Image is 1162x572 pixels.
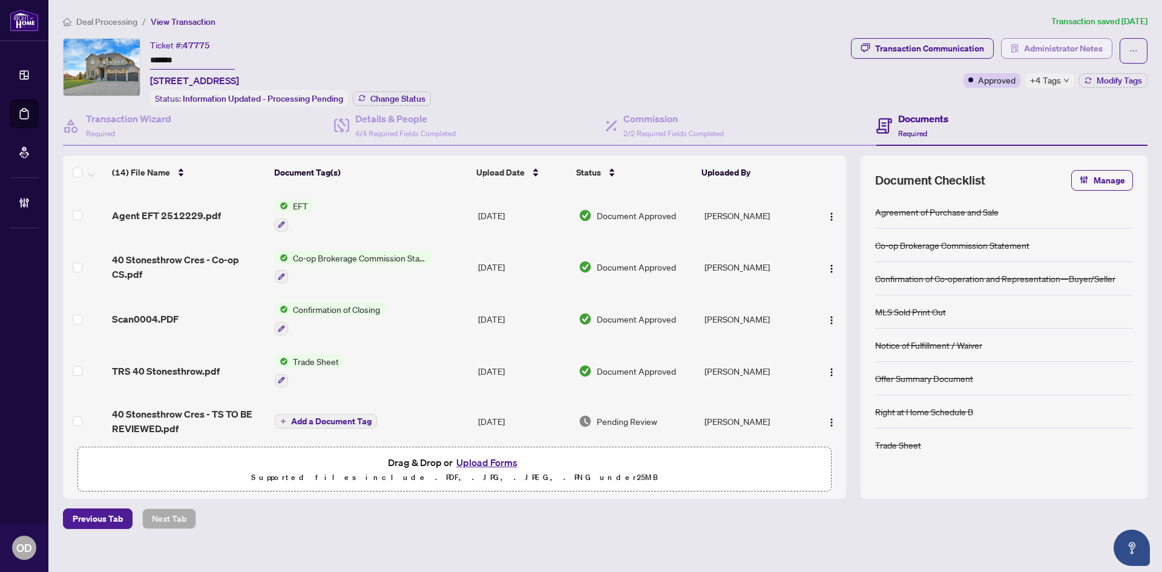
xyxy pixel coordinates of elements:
span: Change Status [370,94,425,103]
div: Ticket #: [150,38,210,52]
span: down [1063,77,1069,84]
span: +4 Tags [1030,73,1061,87]
img: Status Icon [275,355,288,368]
button: Logo [822,257,841,277]
span: Manage [1094,171,1125,190]
td: [PERSON_NAME] [700,397,810,445]
th: (14) File Name [107,156,269,189]
span: Approved [978,73,1016,87]
button: Previous Tab [63,508,133,529]
img: Logo [827,315,836,325]
td: [PERSON_NAME] [700,242,810,294]
span: Trade Sheet [288,355,344,368]
div: Confirmation of Co-operation and Representation—Buyer/Seller [875,272,1115,285]
td: [PERSON_NAME] [700,189,810,242]
span: 2/2 Required Fields Completed [623,129,724,138]
span: Agent EFT 2512229.pdf [112,208,221,223]
img: Document Status [579,260,592,274]
th: Status [571,156,697,189]
button: Manage [1071,170,1133,191]
span: 40 Stonesthrow Cres - TS TO BE REVIEWED.pdf [112,407,265,436]
span: [STREET_ADDRESS] [150,73,239,88]
button: Logo [822,361,841,381]
button: Upload Forms [453,455,521,470]
div: Offer Summary Document [875,372,973,385]
span: Document Approved [597,364,676,378]
img: Logo [827,418,836,427]
td: [DATE] [473,242,574,294]
img: Document Status [579,312,592,326]
span: Modify Tags [1097,76,1142,85]
img: Document Status [579,364,592,378]
td: [PERSON_NAME] [700,293,810,345]
img: Logo [827,264,836,274]
td: [PERSON_NAME] [700,345,810,397]
span: OD [16,539,32,556]
span: 47775 [183,40,210,51]
th: Uploaded By [697,156,807,189]
div: Transaction Communication [875,39,984,58]
span: Add a Document Tag [291,417,372,426]
button: Status IconTrade Sheet [275,355,344,387]
td: [DATE] [473,293,574,345]
span: Information Updated - Processing Pending [183,93,343,104]
h4: Documents [898,111,948,126]
span: ellipsis [1129,47,1138,55]
td: [DATE] [473,397,574,445]
span: Previous Tab [73,509,123,528]
span: View Transaction [151,16,215,27]
span: home [63,18,71,26]
span: Co-op Brokerage Commission Statement [288,251,432,265]
span: Administrator Notes [1024,39,1103,58]
button: Logo [822,309,841,329]
h4: Transaction Wizard [86,111,171,126]
button: Transaction Communication [851,38,994,59]
span: 4/4 Required Fields Completed [355,129,456,138]
span: Required [86,129,115,138]
img: Document Status [579,415,592,428]
div: Trade Sheet [875,438,921,452]
span: plus [280,418,286,424]
div: Notice of Fulfillment / Waiver [875,338,982,352]
span: TRS 40 Stonesthrow.pdf [112,364,220,378]
span: Confirmation of Closing [288,303,385,316]
img: Status Icon [275,251,288,265]
button: Add a Document Tag [275,414,377,429]
span: EFT [288,199,313,212]
img: Status Icon [275,199,288,212]
span: Deal Processing [76,16,137,27]
article: Transaction saved [DATE] [1051,15,1147,28]
span: Document Approved [597,209,676,222]
th: Upload Date [471,156,571,189]
span: Pending Review [597,415,657,428]
h4: Details & People [355,111,456,126]
span: Scan0004.PDF [112,312,179,326]
img: Logo [827,367,836,377]
span: solution [1011,44,1019,53]
button: Next Tab [142,508,196,529]
div: Right at Home Schedule B [875,405,973,418]
span: Document Approved [597,312,676,326]
div: MLS Sold Print Out [875,305,946,318]
img: logo [10,9,39,31]
span: Upload Date [476,166,525,179]
span: Document Approved [597,260,676,274]
span: Status [576,166,601,179]
div: Agreement of Purchase and Sale [875,205,999,219]
button: Add a Document Tag [275,413,377,429]
button: Logo [822,206,841,225]
button: Logo [822,412,841,431]
span: Drag & Drop or [388,455,521,470]
p: Supported files include .PDF, .JPG, .JPEG, .PNG under 25 MB [85,470,824,485]
span: Required [898,129,927,138]
div: Co-op Brokerage Commission Statement [875,238,1029,252]
button: Status IconConfirmation of Closing [275,303,385,335]
button: Status IconCo-op Brokerage Commission Statement [275,251,432,284]
img: Logo [827,212,836,222]
button: Open asap [1114,530,1150,566]
th: Document Tag(s) [269,156,472,189]
div: Status: [150,90,348,107]
span: Document Checklist [875,172,985,189]
button: Administrator Notes [1001,38,1112,59]
span: 40 Stonesthrow Cres - Co-op CS.pdf [112,252,265,281]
